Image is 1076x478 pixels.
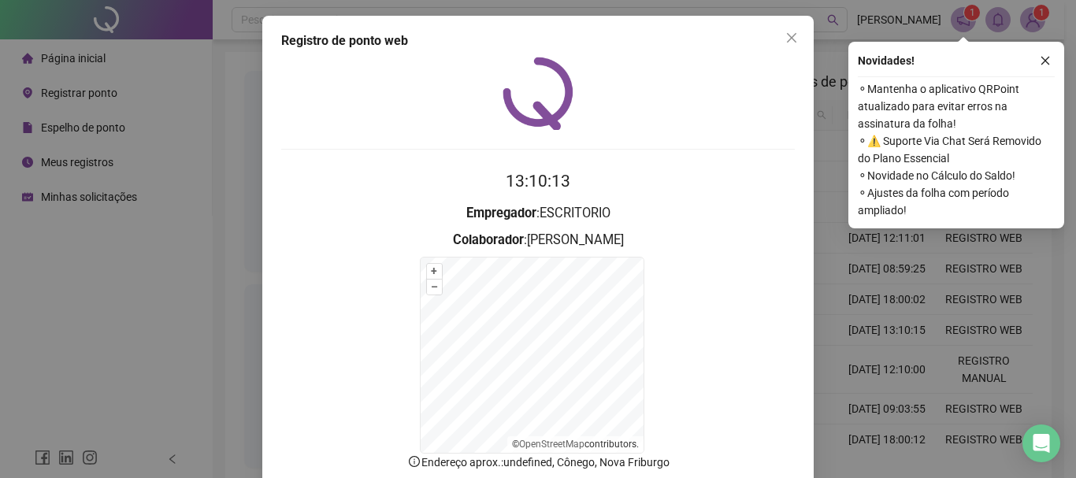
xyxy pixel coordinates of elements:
[1040,55,1051,66] span: close
[506,172,570,191] time: 13:10:13
[858,132,1055,167] span: ⚬ ⚠️ Suporte Via Chat Será Removido do Plano Essencial
[281,230,795,250] h3: : [PERSON_NAME]
[519,439,584,450] a: OpenStreetMap
[503,57,573,130] img: QRPoint
[779,25,804,50] button: Close
[785,31,798,44] span: close
[427,280,442,295] button: –
[281,31,795,50] div: Registro de ponto web
[281,454,795,471] p: Endereço aprox. : undefined, Cônego, Nova Friburgo
[466,206,536,220] strong: Empregador
[427,264,442,279] button: +
[858,80,1055,132] span: ⚬ Mantenha o aplicativo QRPoint atualizado para evitar erros na assinatura da folha!
[858,167,1055,184] span: ⚬ Novidade no Cálculo do Saldo!
[858,52,915,69] span: Novidades !
[1022,424,1060,462] div: Open Intercom Messenger
[407,454,421,469] span: info-circle
[453,232,524,247] strong: Colaborador
[858,184,1055,219] span: ⚬ Ajustes da folha com período ampliado!
[281,203,795,224] h3: : ESCRITORIO
[512,439,639,450] li: © contributors.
